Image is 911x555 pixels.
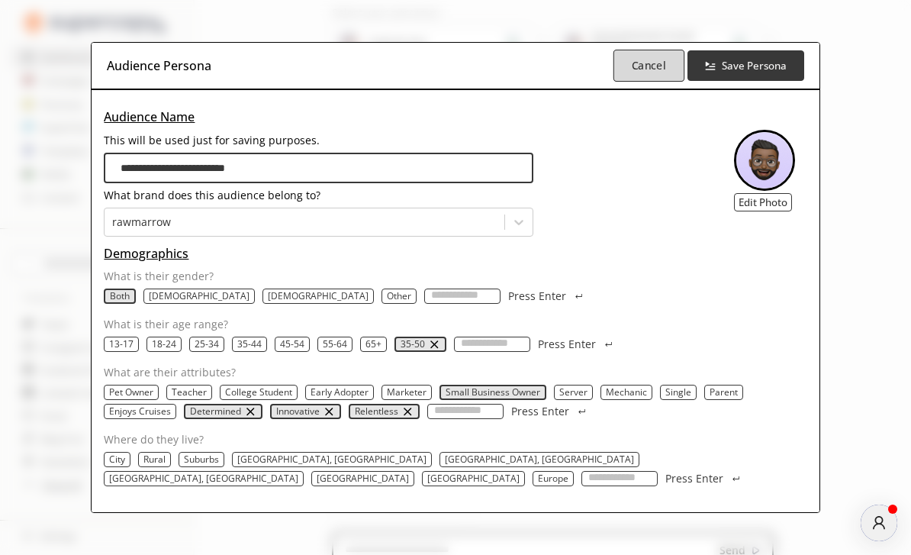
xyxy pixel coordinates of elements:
[710,386,738,399] button: Parent
[511,405,569,418] p: Press Enter
[317,473,409,485] p: [GEOGRAPHIC_DATA]
[731,476,740,481] img: Press Enter
[172,386,207,399] button: Teacher
[355,405,398,418] p: Relentless
[387,290,411,302] button: Other
[427,473,520,485] button: Korea
[427,404,504,419] input: occupation-input
[861,505,897,541] div: atlas-message-author-avatar
[401,405,414,418] button: remove Relentless
[104,108,195,125] u: Audience Name
[109,386,153,399] button: Pet Owner
[577,409,586,414] img: Press Enter
[427,473,520,485] p: [GEOGRAPHIC_DATA]
[424,289,501,304] input: gender-input
[109,405,171,418] button: Enjoys Cruises
[225,386,292,399] button: College Student
[428,338,440,350] button: remove 35-50
[365,338,381,350] p: 65+
[237,338,262,350] p: 35-44
[104,385,813,419] div: occupation-text-list
[613,50,684,82] button: Cancel
[109,473,298,485] button: Chicago, IL
[665,473,723,485] p: Press Enter
[104,153,533,183] input: audience-persona-input-input
[237,453,427,466] button: Atlanta, GA
[104,289,813,304] div: gender-text-list
[401,405,414,418] img: delete
[722,59,787,73] b: Save Persona
[445,453,634,466] button: San Francisco, CA
[734,193,792,211] button: Edit Photo
[109,473,298,485] p: [GEOGRAPHIC_DATA], [GEOGRAPHIC_DATA]
[104,318,813,331] p: What is their age range?
[104,337,813,352] div: age-text-list
[739,195,787,209] b: Edit Photo
[107,54,211,77] h3: Audience Persona
[604,342,613,347] img: Press Enter
[665,386,691,399] button: Single
[268,290,369,302] button: Male
[104,270,813,282] p: What is their gender?
[149,290,249,302] p: [DEMOGRAPHIC_DATA]
[323,338,347,350] p: 55-64
[244,405,256,418] img: delete
[104,366,813,379] p: What are their attributes?
[323,405,335,418] img: delete
[538,473,568,485] button: Europe
[149,290,249,302] button: Female
[538,338,596,350] p: Press Enter
[511,404,587,419] button: Press Enter Press Enter
[190,405,241,418] button: Determined
[195,338,219,350] button: 25-34
[581,471,658,486] input: location-input
[387,386,427,399] button: Marketer
[445,453,634,466] p: [GEOGRAPHIC_DATA], [GEOGRAPHIC_DATA]
[401,338,425,350] button: 35-50
[110,290,130,302] p: Both
[317,473,409,485] button: United States
[574,294,583,298] img: Press Enter
[687,50,804,81] button: Save Persona
[508,289,584,304] button: Press Enter Press Enter
[280,338,304,350] p: 45-54
[143,453,166,466] button: Rural
[104,452,813,486] div: location-text-list
[184,453,219,466] button: Suburbs
[861,505,897,541] button: atlas-launcher
[606,386,647,399] button: Mechanic
[311,386,369,399] button: Early Adopter
[446,386,540,399] p: Small Business Owner
[104,434,813,446] p: Where do they live?
[538,337,614,352] button: Press Enter Press Enter
[152,338,176,350] p: 18-24
[268,290,369,302] p: [DEMOGRAPHIC_DATA]
[276,405,320,418] button: Innovative
[109,338,134,350] button: 13-17
[104,189,533,202] p: What brand does this audience belong to?
[665,471,742,486] button: Press Enter Press Enter
[109,453,125,466] button: City
[104,134,533,147] p: This will be used just for saving purposes.
[104,242,819,265] h3: Demographics
[559,386,587,399] button: Server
